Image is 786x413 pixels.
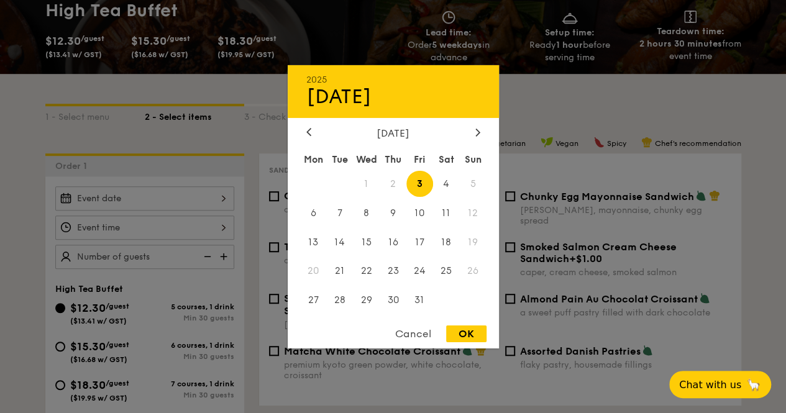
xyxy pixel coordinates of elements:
[326,229,353,255] span: 14
[326,258,353,284] span: 21
[300,148,327,170] div: Mon
[406,229,433,255] span: 17
[433,148,460,170] div: Sat
[353,170,380,197] span: 1
[383,325,444,342] div: Cancel
[306,127,480,138] div: [DATE]
[326,199,353,226] span: 7
[679,379,741,391] span: Chat with us
[460,148,487,170] div: Sun
[669,371,771,398] button: Chat with us🦙
[300,199,327,226] span: 6
[380,229,406,255] span: 16
[353,148,380,170] div: Wed
[433,258,460,284] span: 25
[406,199,433,226] span: 10
[406,287,433,314] span: 31
[326,287,353,314] span: 28
[406,148,433,170] div: Fri
[446,325,487,342] div: OK
[306,84,480,108] div: [DATE]
[300,229,327,255] span: 13
[433,199,460,226] span: 11
[353,287,380,314] span: 29
[746,378,761,392] span: 🦙
[353,229,380,255] span: 15
[460,229,487,255] span: 19
[406,170,433,197] span: 3
[433,229,460,255] span: 18
[460,199,487,226] span: 12
[300,258,327,284] span: 20
[380,287,406,314] span: 30
[380,199,406,226] span: 9
[460,170,487,197] span: 5
[326,148,353,170] div: Tue
[380,258,406,284] span: 23
[353,258,380,284] span: 22
[406,258,433,284] span: 24
[353,199,380,226] span: 8
[380,148,406,170] div: Thu
[380,170,406,197] span: 2
[433,170,460,197] span: 4
[300,287,327,314] span: 27
[306,74,480,84] div: 2025
[460,258,487,284] span: 26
